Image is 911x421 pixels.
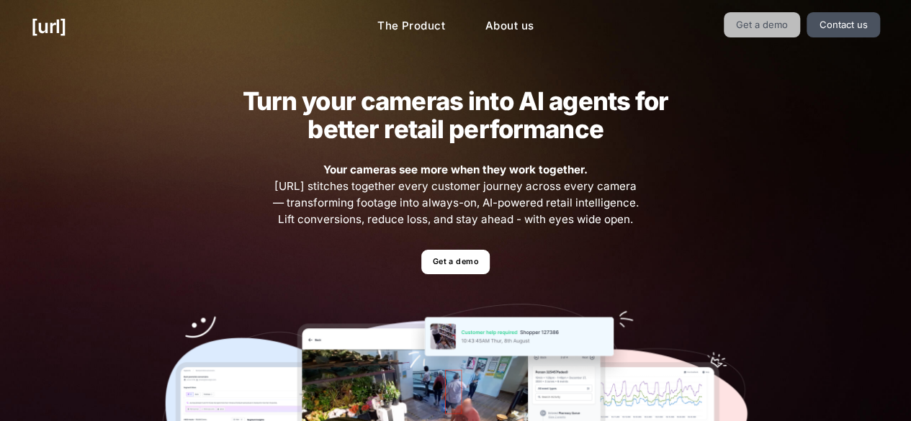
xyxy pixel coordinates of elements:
a: [URL] [31,12,66,40]
strong: Your cameras see more when they work together. [323,163,588,176]
a: Contact us [807,12,880,37]
a: Get a demo [421,250,490,275]
a: Get a demo [724,12,801,37]
span: [URL] stitches together every customer journey across every camera — transforming footage into al... [271,162,641,227]
a: About us [474,12,545,40]
h2: Turn your cameras into AI agents for better retail performance [220,87,691,143]
a: The Product [366,12,457,40]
